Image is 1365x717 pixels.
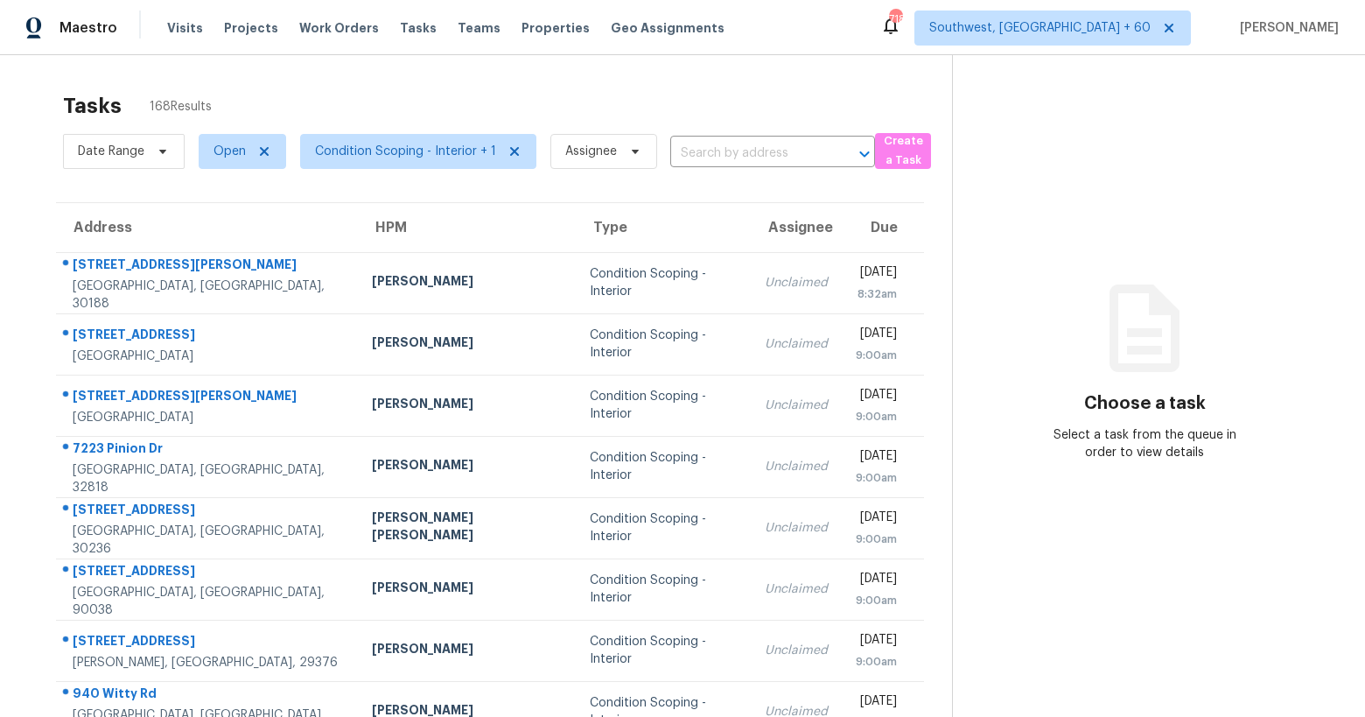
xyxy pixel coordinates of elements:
[73,278,344,313] div: [GEOGRAPHIC_DATA], [GEOGRAPHIC_DATA], 30188
[590,388,737,423] div: Condition Scoping - Interior
[315,143,496,160] span: Condition Scoping - Interior + 1
[299,19,379,37] span: Work Orders
[856,570,897,592] div: [DATE]
[929,19,1151,37] span: Southwest, [GEOGRAPHIC_DATA] + 60
[372,272,563,294] div: [PERSON_NAME]
[73,461,344,496] div: [GEOGRAPHIC_DATA], [GEOGRAPHIC_DATA], 32818
[856,264,897,285] div: [DATE]
[590,449,737,484] div: Condition Scoping - Interior
[765,458,828,475] div: Unclaimed
[1233,19,1339,37] span: [PERSON_NAME]
[670,140,826,167] input: Search by address
[372,640,563,662] div: [PERSON_NAME]
[765,580,828,598] div: Unclaimed
[765,397,828,414] div: Unclaimed
[73,409,344,426] div: [GEOGRAPHIC_DATA]
[372,395,563,417] div: [PERSON_NAME]
[765,274,828,292] div: Unclaimed
[372,456,563,478] div: [PERSON_NAME]
[372,334,563,355] div: [PERSON_NAME]
[78,143,144,160] span: Date Range
[856,469,897,487] div: 9:00am
[1049,426,1242,461] div: Select a task from the queue in order to view details
[884,131,922,172] span: Create a Task
[856,692,897,714] div: [DATE]
[73,348,344,365] div: [GEOGRAPHIC_DATA]
[856,592,897,609] div: 9:00am
[856,386,897,408] div: [DATE]
[73,326,344,348] div: [STREET_ADDRESS]
[565,143,617,160] span: Assignee
[521,19,590,37] span: Properties
[856,408,897,425] div: 9:00am
[842,203,924,252] th: Due
[751,203,842,252] th: Assignee
[590,265,737,300] div: Condition Scoping - Interior
[576,203,751,252] th: Type
[73,584,344,619] div: [GEOGRAPHIC_DATA], [GEOGRAPHIC_DATA], 90038
[590,572,737,607] div: Condition Scoping - Interior
[856,531,897,548] div: 9:00am
[856,325,897,347] div: [DATE]
[852,142,877,166] button: Open
[856,653,897,671] div: 9:00am
[856,509,897,531] div: [DATE]
[73,562,344,584] div: [STREET_ADDRESS]
[167,19,203,37] span: Visits
[400,22,437,34] span: Tasks
[73,256,344,278] div: [STREET_ADDRESS][PERSON_NAME]
[59,19,117,37] span: Maestro
[358,203,577,252] th: HPM
[73,654,344,671] div: [PERSON_NAME], [GEOGRAPHIC_DATA], 29376
[765,642,828,659] div: Unclaimed
[611,19,724,37] span: Geo Assignments
[856,285,897,303] div: 8:32am
[765,519,828,537] div: Unclaimed
[73,439,344,461] div: 7223 Pinion Dr
[73,501,344,523] div: [STREET_ADDRESS]
[224,19,278,37] span: Projects
[372,579,563,601] div: [PERSON_NAME]
[73,632,344,654] div: [STREET_ADDRESS]
[150,98,212,116] span: 168 Results
[372,509,563,548] div: [PERSON_NAME] [PERSON_NAME]
[73,523,344,558] div: [GEOGRAPHIC_DATA], [GEOGRAPHIC_DATA], 30236
[590,327,737,362] div: Condition Scoping - Interior
[856,447,897,469] div: [DATE]
[63,97,122,115] h2: Tasks
[73,387,344,409] div: [STREET_ADDRESS][PERSON_NAME]
[56,203,358,252] th: Address
[856,631,897,653] div: [DATE]
[1084,395,1206,412] h3: Choose a task
[765,335,828,353] div: Unclaimed
[889,11,901,28] div: 718
[73,685,344,706] div: 940 Witty Rd
[590,510,737,545] div: Condition Scoping - Interior
[856,347,897,364] div: 9:00am
[213,143,246,160] span: Open
[590,633,737,668] div: Condition Scoping - Interior
[458,19,500,37] span: Teams
[875,133,931,169] button: Create a Task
